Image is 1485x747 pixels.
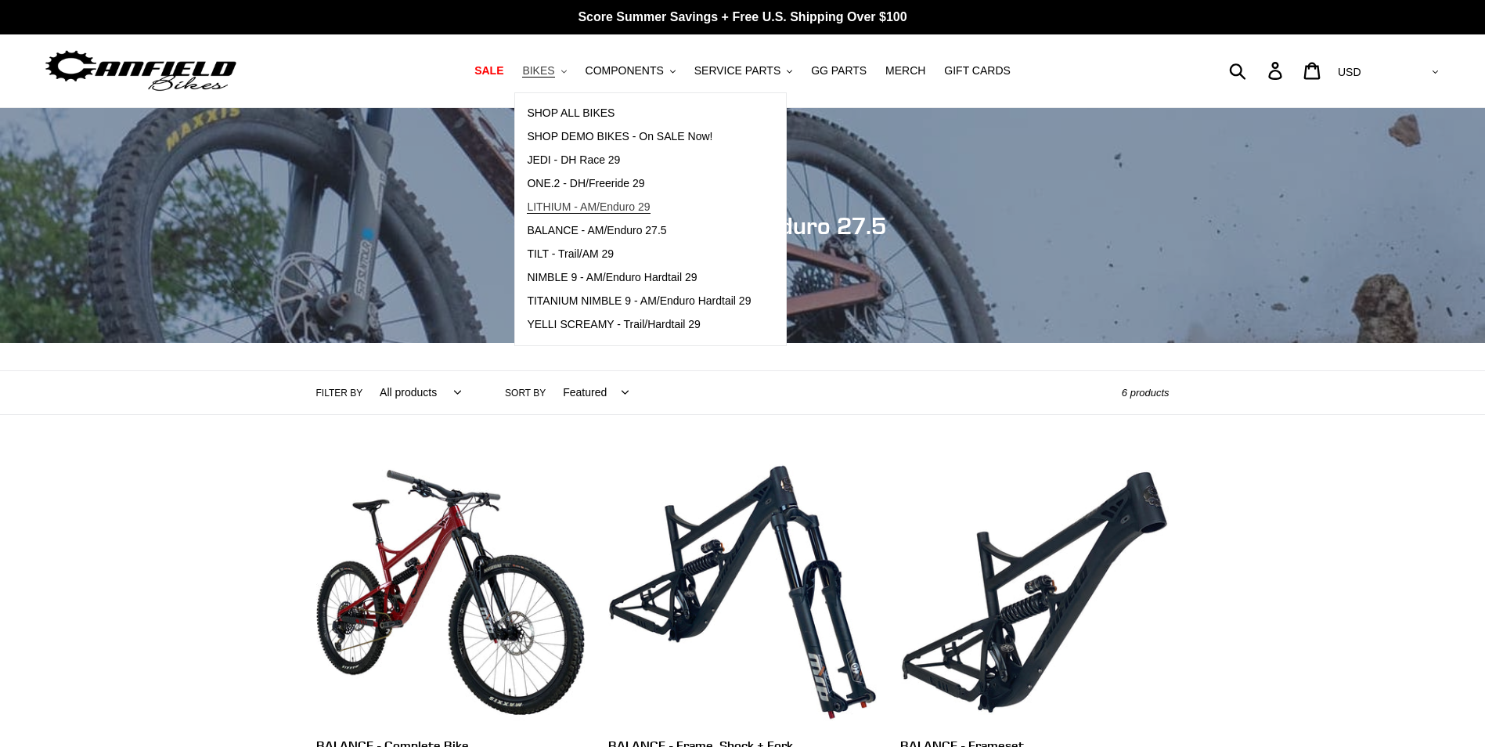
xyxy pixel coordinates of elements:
img: Canfield Bikes [43,46,239,96]
button: SERVICE PARTS [687,60,800,81]
span: SHOP DEMO BIKES - On SALE Now! [527,130,712,143]
span: TILT - Trail/AM 29 [527,247,614,261]
span: JEDI - DH Race 29 [527,153,620,167]
span: NIMBLE 9 - AM/Enduro Hardtail 29 [527,271,697,284]
a: TITANIUM NIMBLE 9 - AM/Enduro Hardtail 29 [515,290,762,313]
span: ONE.2 - DH/Freeride 29 [527,177,644,190]
span: LITHIUM - AM/Enduro 29 [527,200,650,214]
span: GG PARTS [811,64,867,78]
a: ONE.2 - DH/Freeride 29 [515,172,762,196]
span: SALE [474,64,503,78]
a: GIFT CARDS [936,60,1018,81]
span: 6 products [1122,387,1170,399]
label: Sort by [505,386,546,400]
span: SHOP ALL BIKES [527,106,615,120]
span: BALANCE - AM/Enduro 27.5 [527,224,666,237]
a: YELLI SCREAMY - Trail/Hardtail 29 [515,313,762,337]
span: COMPONENTS [586,64,664,78]
a: JEDI - DH Race 29 [515,149,762,172]
span: MERCH [885,64,925,78]
a: LITHIUM - AM/Enduro 29 [515,196,762,219]
a: BALANCE - AM/Enduro 27.5 [515,219,762,243]
a: MERCH [878,60,933,81]
span: GIFT CARDS [944,64,1011,78]
a: SHOP DEMO BIKES - On SALE Now! [515,125,762,149]
a: TILT - Trail/AM 29 [515,243,762,266]
label: Filter by [316,386,363,400]
a: GG PARTS [803,60,874,81]
span: YELLI SCREAMY - Trail/Hardtail 29 [527,318,701,331]
a: NIMBLE 9 - AM/Enduro Hardtail 29 [515,266,762,290]
button: COMPONENTS [578,60,683,81]
span: SERVICE PARTS [694,64,780,78]
input: Search [1238,53,1278,88]
a: SHOP ALL BIKES [515,102,762,125]
span: BIKES [522,64,554,78]
a: SALE [467,60,511,81]
button: BIKES [514,60,574,81]
span: TITANIUM NIMBLE 9 - AM/Enduro Hardtail 29 [527,294,751,308]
